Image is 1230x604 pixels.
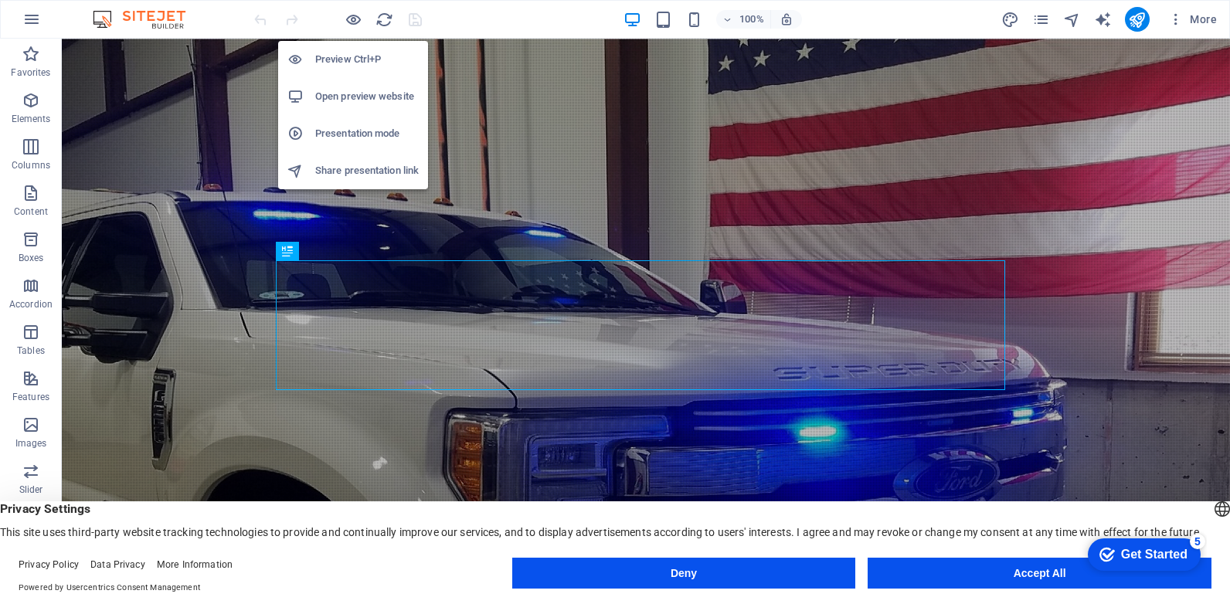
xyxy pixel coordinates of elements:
button: More [1162,7,1223,32]
p: Columns [12,159,50,171]
button: 100% [716,10,771,29]
p: Content [14,205,48,218]
button: design [1001,10,1020,29]
h6: Presentation mode [315,124,419,143]
button: navigator [1063,10,1082,29]
i: Pages (Ctrl+Alt+S) [1032,11,1050,29]
i: Navigator [1063,11,1081,29]
span: More [1168,12,1217,27]
button: pages [1032,10,1051,29]
p: Slider [19,484,43,496]
i: AI Writer [1094,11,1112,29]
i: On resize automatically adjust zoom level to fit chosen device. [780,12,793,26]
p: Accordion [9,298,53,310]
h6: Preview Ctrl+P [315,50,419,69]
p: Boxes [19,252,44,264]
i: Publish [1128,11,1146,29]
i: Design (Ctrl+Alt+Y) [1001,11,1019,29]
p: Elements [12,113,51,125]
p: Features [12,391,49,403]
p: Tables [17,344,45,357]
div: Get Started [45,17,111,31]
div: Get Started 5 items remaining, 0% complete [12,8,124,40]
button: publish [1125,7,1150,32]
p: Favorites [11,66,50,79]
h6: 100% [739,10,764,29]
h6: Share presentation link [315,161,419,180]
button: text_generator [1094,10,1113,29]
img: Editor Logo [89,10,205,29]
div: 5 [114,3,129,19]
h6: Open preview website [315,87,419,106]
button: reload [375,10,393,29]
p: Images [15,437,47,450]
